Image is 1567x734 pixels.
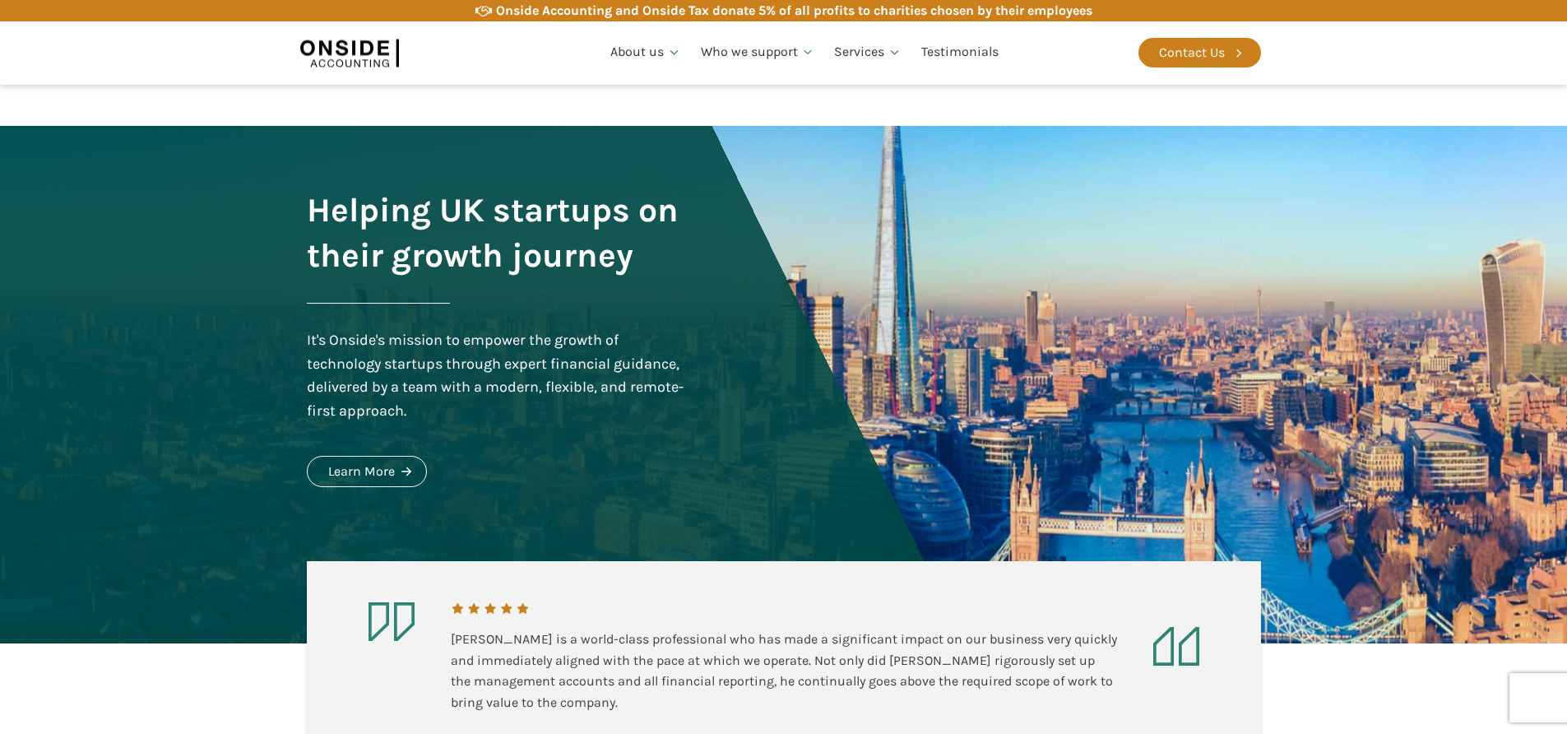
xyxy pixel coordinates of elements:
a: About us [600,25,691,81]
h1: Helping UK startups on their growth journey [307,188,688,278]
a: Learn More [307,456,427,487]
div: It's Onside's mission to empower the growth of technology startups through expert financial guida... [307,328,688,423]
img: Onside Accounting [300,34,399,72]
a: Services [824,25,911,81]
a: Who we support [691,25,825,81]
a: Contact Us [1138,38,1261,67]
div: Contact Us [1159,42,1225,63]
div: Learn More [328,461,395,482]
a: Testimonials [911,25,1008,81]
